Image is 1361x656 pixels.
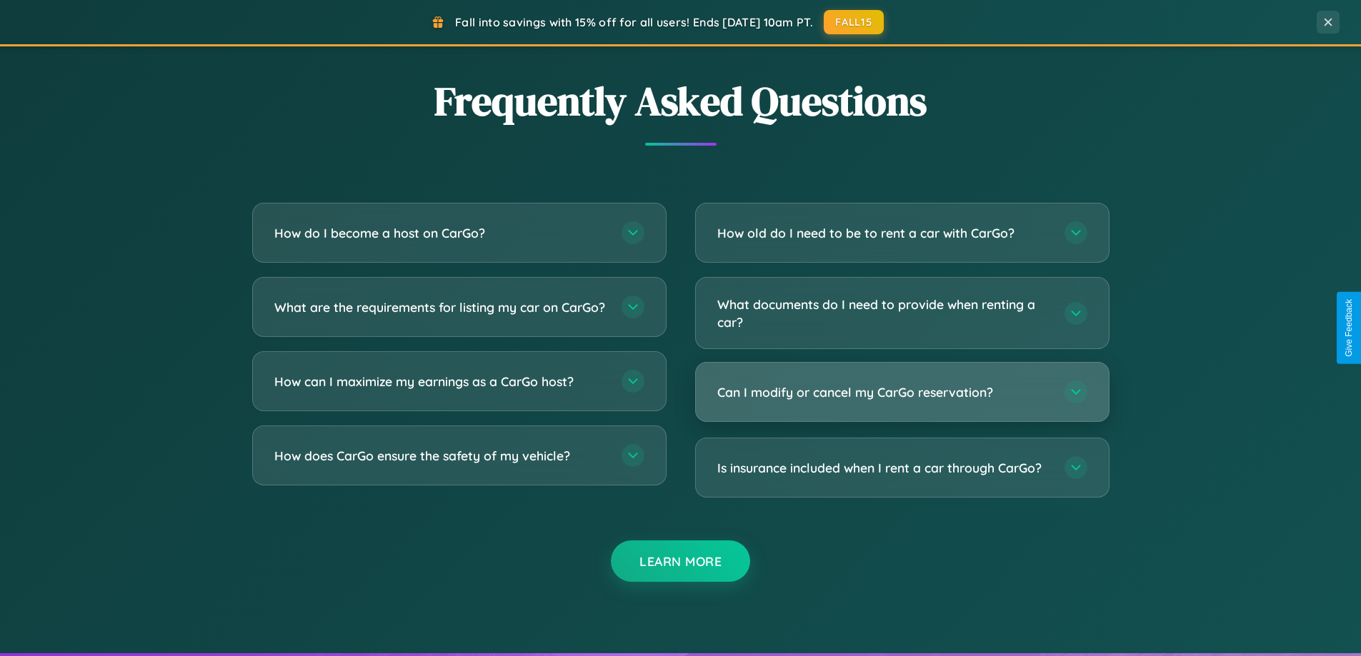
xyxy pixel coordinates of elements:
button: Learn More [611,540,750,582]
h3: Can I modify or cancel my CarGo reservation? [717,383,1050,401]
h2: Frequently Asked Questions [252,74,1110,128]
h3: How old do I need to be to rent a car with CarGo? [717,224,1050,242]
h3: How can I maximize my earnings as a CarGo host? [274,373,607,390]
h3: How does CarGo ensure the safety of my vehicle? [274,447,607,465]
h3: Is insurance included when I rent a car through CarGo? [717,459,1050,477]
div: Give Feedback [1344,299,1354,357]
h3: What are the requirements for listing my car on CarGo? [274,298,607,316]
span: Fall into savings with 15% off for all users! Ends [DATE] 10am PT. [455,15,813,29]
h3: What documents do I need to provide when renting a car? [717,296,1050,330]
h3: How do I become a host on CarGo? [274,224,607,242]
button: FALL15 [824,10,884,34]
